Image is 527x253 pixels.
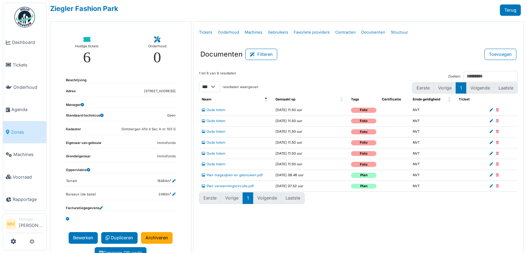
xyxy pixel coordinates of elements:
[144,89,176,94] dd: [STREET_ADDRESS]
[351,119,376,124] div: Foto
[448,74,461,79] label: Zoeken:
[359,24,388,40] a: Documenten
[410,181,456,192] td: NVT
[410,116,456,126] td: NVT
[199,71,236,82] div: 1 tot 8 van 8 resultaten
[66,78,86,83] dt: Beschrijving
[66,141,101,148] dt: Eigenaar van gebouw
[382,97,401,101] span: Certificatie
[351,173,376,178] div: Plan
[202,119,225,123] a: Oude totem
[159,192,176,197] dd: 2490m²
[13,62,44,68] span: Tickets
[276,97,295,101] span: Gemaakt op
[242,24,265,40] a: Machines
[11,106,44,113] span: Agenda
[265,94,269,105] span: Naam: Activate to invert sorting
[83,50,91,65] div: 6
[101,232,138,243] a: Dupliceren
[500,4,521,16] a: Terug
[3,166,46,188] a: Voorraad
[19,217,44,222] div: Manager
[351,108,376,113] div: Foto
[340,94,344,105] span: Gemaakt op: Activate to sort
[410,126,456,137] td: NVT
[141,232,173,243] a: Archiveren
[66,103,84,108] dt: Manager
[351,129,376,134] div: Foto
[66,179,77,184] dd: Terrain
[13,84,44,91] span: Onderhoud
[153,50,161,65] div: 0
[69,232,98,243] a: Bewerken
[291,24,332,40] a: Favoriete providers
[351,162,376,167] div: Foto
[200,50,243,58] h3: Documenten
[265,24,291,40] a: Gebruikers
[12,39,44,46] span: Dashboard
[410,137,456,148] td: NVT
[273,148,348,159] td: [DATE] 11.50 uur
[410,159,456,170] td: NVT
[66,154,91,162] dt: Grondeigenaar
[459,97,470,101] span: Ticket
[202,97,211,101] span: Naam
[66,206,103,211] dt: Facturatiegegevens
[199,192,305,204] nav: pagination
[456,82,466,94] button: 1
[202,152,225,155] a: Oude totem
[243,192,253,204] button: 1
[412,82,518,94] nav: pagination
[448,94,452,105] span: Einde geldigheid: Activate to sort
[3,76,46,98] a: Onderhoud
[3,121,46,143] a: Zones
[273,159,348,170] td: [DATE] 11.50 uur
[351,97,359,101] span: Tags
[202,108,225,112] a: Oude totem
[351,151,376,156] div: Foto
[66,89,75,97] dt: Adres
[413,97,440,101] span: Einde geldigheid
[66,127,81,135] dt: Kadaster
[157,154,176,159] dd: Immofonds
[273,170,348,181] td: [DATE] 08.46 uur
[143,31,172,71] a: Onderhoud 0
[196,24,215,40] a: Tickets
[215,24,242,40] a: Onderhoud
[351,140,376,145] div: Foto
[70,31,104,71] a: Huidige tickets 6
[273,126,348,137] td: [DATE] 11.50 uur
[273,116,348,126] td: [DATE] 11.50 uur
[351,184,376,189] div: Plan
[13,196,44,203] span: Rapportage
[66,113,104,121] dt: Standaard technicus
[3,53,46,76] a: Tickets
[50,4,118,13] a: Ziegler Fashion Park
[121,127,176,132] dd: Grimbergen Afd 4 Sec A nr 103 G
[157,141,176,146] dd: Immofonds
[3,31,46,53] a: Dashboard
[3,188,46,210] a: Rapportage
[6,217,44,233] a: MH Manager[PERSON_NAME]
[66,168,90,173] dt: Oppervlakte
[167,113,176,118] dd: Geen
[13,174,44,180] span: Voorraad
[332,24,359,40] a: Contracten
[14,7,35,27] img: Badge_color-CXgf-gQk.svg
[273,137,348,148] td: [DATE] 11.50 uur
[223,85,258,90] label: resultaten weergeven
[11,129,44,135] span: Zones
[19,217,44,231] li: [PERSON_NAME]
[148,43,166,50] div: Onderhoud
[3,143,46,166] a: Machines
[202,184,254,188] a: Plan verwarmingscircuits.pdf
[202,173,263,177] a: Plan magazijnen en gebouwen.pdf
[66,192,96,197] dd: Bureaux (de base)
[273,181,348,192] td: [DATE] 07.52 uur
[273,105,348,116] td: [DATE] 11.50 uur
[388,24,411,40] a: Structuur
[3,98,46,121] a: Agenda
[202,141,225,144] a: Oude totem
[6,219,16,229] li: MH
[202,162,225,166] a: Oude totem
